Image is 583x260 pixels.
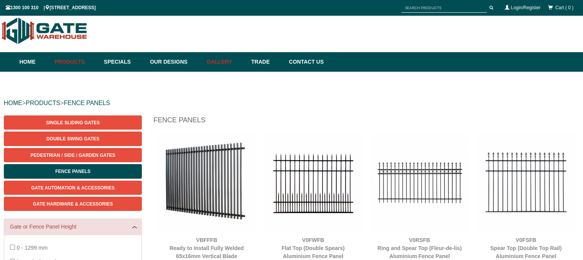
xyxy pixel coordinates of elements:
a: Single Sliding Gates [4,115,142,130]
a: HOME [4,100,22,106]
a: Products [51,52,100,72]
a: Our Designs [146,52,203,72]
span: 0 - 1299 mm [16,245,48,251]
span: Gate Hardware & Accessories [33,201,113,207]
h1: Fence Panels [153,115,579,129]
img: V0RSFB - Ring and Spear Top (Fleur-de-lis) - Aluminium Fence Panel - Matte Black - Gate Warehouse [370,133,469,232]
a: FENCE PANELS [64,100,110,106]
span: Gate Automation & Accessories [31,185,115,191]
a: Gallery [203,52,247,72]
a: Double Swing Gates [4,132,142,146]
span: Pedestrian / Side / Garden Gates [31,153,115,158]
img: VBFFFB - Ready to Install Fully Welded 65x16mm Vertical Blade - Aluminium Fence Panel - Matte Bla... [157,133,256,232]
a: Trade [247,52,285,72]
span: Single Sliding Gates [46,120,100,125]
a: Home [20,52,51,72]
a: Contact Us [285,52,324,72]
a: Pedestrian / Side / Garden Gates [4,148,142,162]
a: PRODUCTS [26,100,60,106]
a: Gate or Fence Panel Height [10,223,136,231]
img: V0FWFB - Flat Top (Double Spears) - Aluminium Fence Panel - Matte Black - Gate Warehouse [264,133,363,232]
div: > > [4,91,579,115]
span: Cart ( 0 ) [555,5,573,10]
input: SEARCH PRODUCTS [401,3,487,13]
a: Gate Hardware & Accessories [4,197,142,211]
iframe: LiveChat chat widget [430,55,583,233]
span: Double Swing Gates [46,136,99,142]
span: Fence Panels [55,169,90,174]
span: 1300 100 310 | [STREET_ADDRESS] [6,5,96,10]
a: Specials [100,52,146,72]
a: Gate Automation & Accessories [4,181,142,195]
a: Fence Panels [4,164,142,178]
a: Login/Register [511,5,540,10]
